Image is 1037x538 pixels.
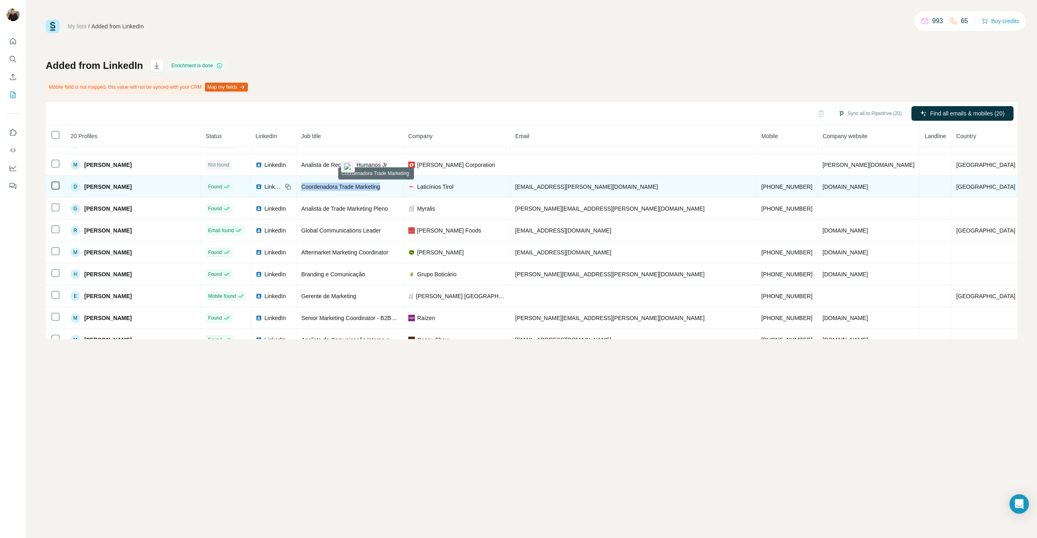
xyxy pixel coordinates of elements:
span: [PERSON_NAME] [84,183,132,191]
button: Use Surfe on LinkedIn [6,125,19,140]
li: / [88,22,90,30]
button: My lists [6,88,19,102]
p: 993 [932,16,943,26]
span: Email found [208,227,234,234]
div: Added from LinkedIn [92,22,144,30]
div: D [70,182,80,192]
div: E [70,291,80,301]
button: Dashboard [6,161,19,175]
span: [DOMAIN_NAME] [823,337,868,343]
span: Found [208,336,222,344]
span: Analista de Trade Marketing Pleno [301,205,388,212]
img: LinkedIn logo [256,315,262,321]
span: LinkedIn [265,336,286,344]
img: Surfe Logo [46,19,60,33]
div: Mobile field is not mapped, this value will not be synced with your CRM [46,80,250,94]
span: LinkedIn [265,161,286,169]
h1: Added from LinkedIn [46,59,143,72]
div: Open Intercom Messenger [1009,494,1029,514]
span: Branding e Comunicação [301,271,365,278]
span: [PHONE_NUMBER] [762,205,813,212]
img: company-logo [408,227,415,234]
span: LinkedIn [265,314,286,322]
button: Use Surfe API [6,143,19,158]
span: Analista de Comunicação Interna e Cultura SR [301,337,419,343]
p: 65 [961,16,968,26]
img: company-logo [408,162,415,168]
span: Not found [208,161,229,169]
span: Myralis [417,205,435,213]
img: LinkedIn logo [256,184,262,190]
div: M [70,248,80,257]
span: [DOMAIN_NAME] [823,184,868,190]
button: Search [6,52,19,66]
span: [EMAIL_ADDRESS][DOMAIN_NAME] [515,249,611,256]
span: [PERSON_NAME][EMAIL_ADDRESS][PERSON_NAME][DOMAIN_NAME] [515,315,705,321]
span: Raízen [417,314,435,322]
span: Found [208,314,222,322]
span: [PERSON_NAME] [84,336,132,344]
span: Senior Marketing Coordinator - B2B Segment [301,315,416,321]
span: [PERSON_NAME] Foods [417,226,481,235]
span: Cacau Show [417,336,449,344]
span: LinkedIn [265,270,286,278]
span: [PHONE_NUMBER] [762,271,813,278]
span: [PERSON_NAME] [84,292,132,300]
span: [PERSON_NAME] Corporation [417,161,495,169]
span: Mobile [762,133,778,139]
span: [PERSON_NAME] [84,205,132,213]
span: Status [206,133,222,139]
span: [PHONE_NUMBER] [762,315,813,321]
span: [PERSON_NAME] [417,248,464,256]
span: [PHONE_NUMBER] [762,337,813,343]
span: [GEOGRAPHIC_DATA] [956,227,1016,234]
span: LinkedIn [256,133,277,139]
span: Find all emails & mobiles (20) [930,109,1005,117]
span: [PERSON_NAME] [84,270,132,278]
span: [PHONE_NUMBER] [762,293,813,299]
span: [PERSON_NAME][EMAIL_ADDRESS][PERSON_NAME][DOMAIN_NAME] [515,271,705,278]
span: [DOMAIN_NAME] [823,227,868,234]
img: company-logo [408,271,415,278]
span: Found [208,205,222,212]
span: [PERSON_NAME] [84,248,132,256]
span: Mobile found [208,292,236,300]
button: Feedback [6,179,19,193]
img: company-logo [408,315,415,321]
span: Gerente de Marketing [301,293,356,299]
img: company-logo [408,249,415,256]
span: Found [208,183,222,190]
span: Found [208,271,222,278]
span: [PERSON_NAME] [84,161,132,169]
span: LinkedIn [265,205,286,213]
span: 20 Profiles [70,133,97,139]
span: [PHONE_NUMBER] [762,249,813,256]
span: [EMAIL_ADDRESS][DOMAIN_NAME] [515,227,611,234]
span: Email [515,133,529,139]
span: Coordenadora Trade Marketing [301,184,380,190]
span: Landline [925,133,946,139]
span: [EMAIL_ADDRESS][PERSON_NAME][DOMAIN_NAME] [515,184,658,190]
span: [GEOGRAPHIC_DATA] [956,184,1016,190]
span: [PERSON_NAME] [GEOGRAPHIC_DATA] [416,292,505,300]
img: Avatar [6,8,19,21]
span: [GEOGRAPHIC_DATA] [956,162,1016,168]
img: LinkedIn logo [256,249,262,256]
span: LinkedIn [265,183,282,191]
span: Company website [823,133,868,139]
span: Analista de Recursos Humanos Jr [301,162,387,168]
div: R [70,226,80,235]
span: [PHONE_NUMBER] [762,184,813,190]
div: H [70,269,80,279]
button: Buy credits [982,15,1019,27]
img: LinkedIn logo [256,271,262,278]
span: Laticínios Tirol [417,183,453,191]
span: [DOMAIN_NAME] [823,249,868,256]
span: [PERSON_NAME] [84,226,132,235]
span: Found [208,249,222,256]
span: Aftermarket Marketing Coordinator [301,249,388,256]
div: Enrichment is done [169,61,225,70]
span: [PERSON_NAME][EMAIL_ADDRESS][PERSON_NAME][DOMAIN_NAME] [515,205,705,212]
img: company-logo [408,184,415,190]
span: [EMAIL_ADDRESS][DOMAIN_NAME] [515,337,611,343]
